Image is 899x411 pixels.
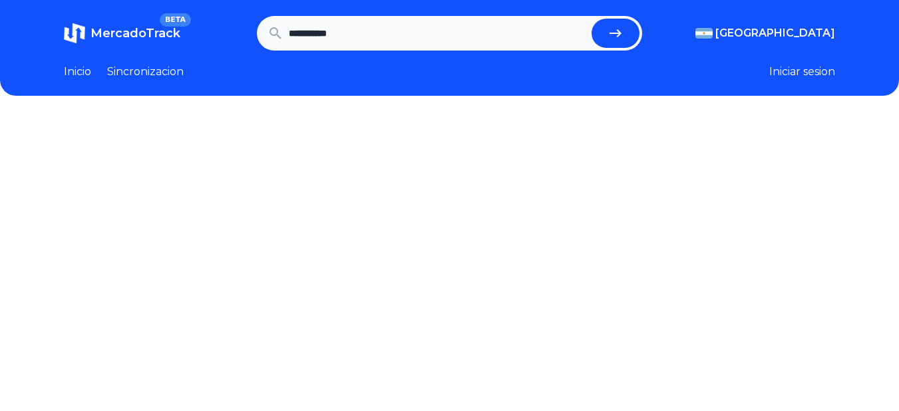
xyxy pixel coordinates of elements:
a: Sincronizacion [107,64,184,80]
img: Argentina [695,28,713,39]
span: MercadoTrack [90,26,180,41]
span: [GEOGRAPHIC_DATA] [715,25,835,41]
button: [GEOGRAPHIC_DATA] [695,25,835,41]
img: MercadoTrack [64,23,85,44]
span: BETA [160,13,191,27]
a: Inicio [64,64,91,80]
a: MercadoTrackBETA [64,23,180,44]
button: Iniciar sesion [769,64,835,80]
